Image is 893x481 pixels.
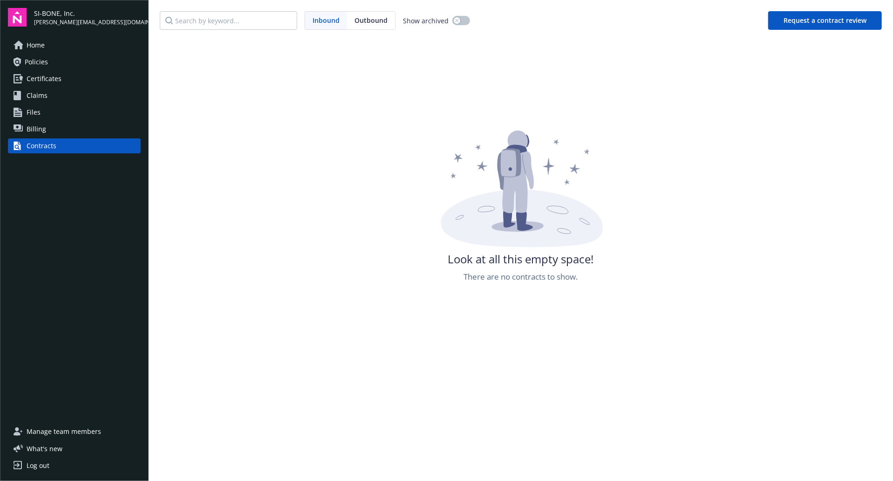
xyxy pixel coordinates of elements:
[27,88,48,103] span: Claims
[27,138,56,153] div: Contracts
[8,444,77,454] button: What's new
[160,11,297,30] input: Search by keyword...
[8,55,141,69] a: Policies
[8,71,141,86] a: Certificates
[448,251,594,267] span: Look at all this empty space!
[768,11,882,30] button: Request a contract review
[8,88,141,103] a: Claims
[313,15,340,25] span: Inbound
[27,71,61,86] span: Certificates
[27,424,101,439] span: Manage team members
[34,18,141,27] span: [PERSON_NAME][EMAIL_ADDRESS][DOMAIN_NAME]
[403,16,449,26] span: Show archived
[27,122,46,137] span: Billing
[27,38,45,53] span: Home
[8,138,141,153] a: Contracts
[27,444,62,454] span: What ' s new
[34,8,141,27] button: SI-BONE, Inc.[PERSON_NAME][EMAIL_ADDRESS][DOMAIN_NAME]
[8,424,141,439] a: Manage team members
[464,271,578,283] span: There are no contracts to show.
[305,12,347,29] span: Inbound
[27,458,49,473] div: Log out
[27,105,41,120] span: Files
[8,122,141,137] a: Billing
[354,15,388,25] span: Outbound
[8,38,141,53] a: Home
[347,12,395,29] span: Outbound
[8,105,141,120] a: Files
[25,55,48,69] span: Policies
[34,8,141,18] span: SI-BONE, Inc.
[8,8,27,27] img: navigator-logo.svg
